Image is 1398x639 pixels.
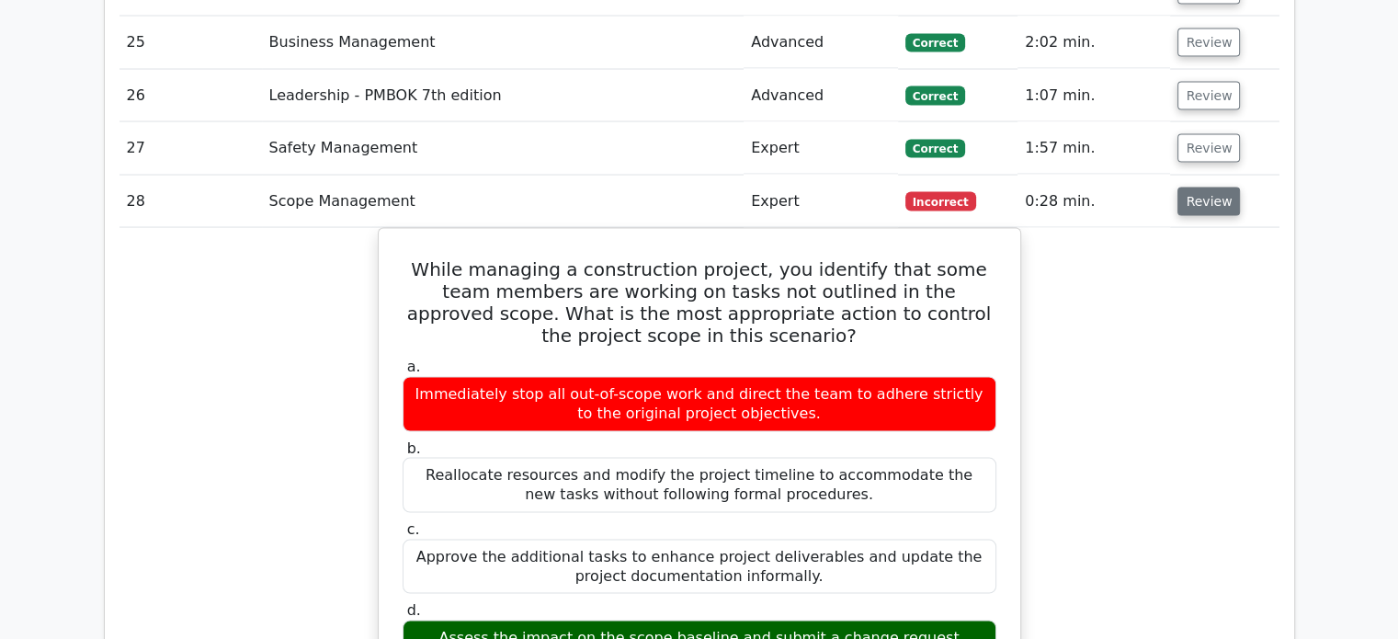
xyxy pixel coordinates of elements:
[119,122,262,175] td: 27
[1177,188,1240,216] button: Review
[1017,70,1170,122] td: 1:07 min.
[262,122,744,175] td: Safety Management
[905,34,965,52] span: Correct
[744,17,898,69] td: Advanced
[1017,17,1170,69] td: 2:02 min.
[403,458,996,513] div: Reallocate resources and modify the project timeline to accommodate the new tasks without followi...
[119,17,262,69] td: 25
[744,70,898,122] td: Advanced
[407,520,420,538] span: c.
[1177,82,1240,110] button: Review
[119,70,262,122] td: 26
[401,258,998,347] h5: While managing a construction project, you identify that some team members are working on tasks n...
[1177,29,1240,57] button: Review
[262,70,744,122] td: Leadership - PMBOK 7th edition
[407,439,421,457] span: b.
[744,176,898,228] td: Expert
[1017,176,1170,228] td: 0:28 min.
[262,17,744,69] td: Business Management
[744,122,898,175] td: Expert
[905,140,965,158] span: Correct
[119,176,262,228] td: 28
[403,540,996,595] div: Approve the additional tasks to enhance project deliverables and update the project documentation...
[905,86,965,105] span: Correct
[262,176,744,228] td: Scope Management
[407,601,421,619] span: d.
[1177,134,1240,163] button: Review
[407,358,421,375] span: a.
[1017,122,1170,175] td: 1:57 min.
[905,192,976,211] span: Incorrect
[403,377,996,432] div: Immediately stop all out-of-scope work and direct the team to adhere strictly to the original pro...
